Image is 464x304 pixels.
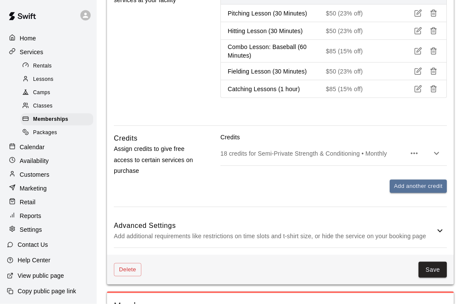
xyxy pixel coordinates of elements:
[228,85,312,93] p: Catching Lessons (1 hour)
[114,214,447,248] div: Advanced SettingsAdd additional requirements like restrictions on time slots and t-shirt size, or...
[326,27,388,35] p: $50 (23% off)
[20,157,49,165] p: Availability
[7,32,90,45] a: Home
[114,231,435,242] p: Add additional requirements like restrictions on time slots and t-shirt size, or hide the service...
[21,113,97,126] a: Memberships
[18,287,76,295] p: Copy public page link
[228,43,312,60] p: Combo Lesson: Baseball (60 Minutes)
[7,196,90,209] a: Retail
[114,133,137,144] h6: Credits
[33,75,54,84] span: Lessons
[326,9,388,18] p: $50 (23% off)
[7,209,90,222] a: Reports
[228,9,312,18] p: Pitching Lesson (30 Minutes)
[20,225,42,234] p: Settings
[20,34,36,43] p: Home
[220,141,447,166] div: 18 credits for Semi-Private Strength & Conditioning • Monthly
[114,263,141,276] button: Delete
[114,144,201,176] p: Assign credits to give free access to certain services on purchase
[390,180,447,193] button: Add another credit
[21,60,93,72] div: Rentals
[228,67,312,76] p: Fielding Lesson (30 Minutes)
[20,143,45,151] p: Calendar
[418,262,447,278] button: Save
[7,168,90,181] a: Customers
[21,59,97,73] a: Rentals
[33,102,52,111] span: Classes
[20,198,36,206] p: Retail
[21,100,97,113] a: Classes
[33,62,52,71] span: Rentals
[21,74,93,86] div: Lessons
[220,133,447,141] p: Credits
[7,223,90,236] a: Settings
[18,256,50,264] p: Help Center
[228,27,312,35] p: Hitting Lesson (30 Minutes)
[33,115,68,124] span: Memberships
[114,220,435,231] h6: Advanced Settings
[326,67,388,76] p: $50 (23% off)
[18,271,64,280] p: View public page
[326,47,388,55] p: $85 (15% off)
[7,182,90,195] a: Marketing
[7,154,90,167] a: Availability
[20,48,43,56] p: Services
[326,85,388,93] p: $85 (15% off)
[18,240,48,249] p: Contact Us
[7,46,90,58] a: Services
[21,126,97,140] a: Packages
[20,184,47,193] p: Marketing
[21,114,93,126] div: Memberships
[21,73,97,86] a: Lessons
[21,86,97,100] a: Camps
[33,89,50,97] span: Camps
[21,100,93,112] div: Classes
[20,170,49,179] p: Customers
[21,87,93,99] div: Camps
[7,141,90,154] a: Calendar
[220,149,406,158] p: 18 credits for Semi-Private Strength & Conditioning • Monthly
[20,212,41,220] p: Reports
[21,127,93,139] div: Packages
[33,129,57,137] span: Packages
